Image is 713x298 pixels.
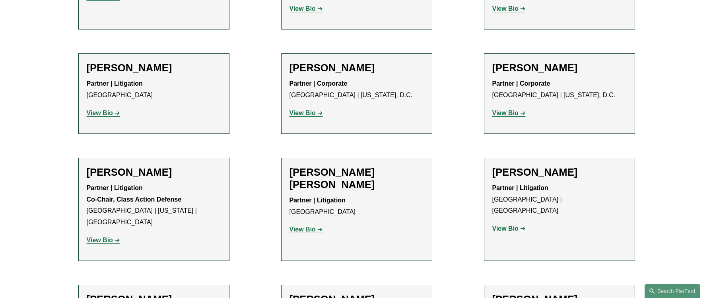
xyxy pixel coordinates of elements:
p: [GEOGRAPHIC_DATA] | [GEOGRAPHIC_DATA] [492,182,627,217]
a: Search this site [645,284,700,298]
strong: View Bio [289,226,316,233]
strong: Partner | Corporate [492,80,550,87]
h2: [PERSON_NAME] [492,166,627,178]
a: View Bio [289,5,323,12]
strong: View Bio [492,110,519,116]
strong: View Bio [492,225,519,232]
strong: Partner | Litigation [87,80,143,87]
p: [GEOGRAPHIC_DATA] | [US_STATE], D.C. [492,78,627,101]
p: [GEOGRAPHIC_DATA] [87,78,221,101]
a: View Bio [492,225,526,232]
p: [GEOGRAPHIC_DATA] | [US_STATE], D.C. [289,78,424,101]
a: View Bio [289,226,323,233]
strong: View Bio [289,110,316,116]
strong: View Bio [87,110,113,116]
strong: Partner | Corporate [289,80,348,87]
a: View Bio [289,110,323,116]
strong: View Bio [87,237,113,243]
a: View Bio [87,110,120,116]
strong: View Bio [492,5,519,12]
p: [GEOGRAPHIC_DATA] | [US_STATE] | [GEOGRAPHIC_DATA] [87,182,221,228]
h2: [PERSON_NAME] [87,166,221,178]
h2: [PERSON_NAME] [289,62,424,74]
a: View Bio [492,110,526,116]
a: View Bio [87,237,120,243]
strong: View Bio [289,5,316,12]
strong: Partner | Litigation [492,184,548,191]
strong: Partner | Litigation [289,197,346,204]
h2: [PERSON_NAME] [492,62,627,74]
h2: [PERSON_NAME] [PERSON_NAME] [289,166,424,191]
strong: Partner | Litigation Co-Chair, Class Action Defense [87,184,182,203]
p: [GEOGRAPHIC_DATA] [289,195,424,218]
a: View Bio [492,5,526,12]
h2: [PERSON_NAME] [87,62,221,74]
